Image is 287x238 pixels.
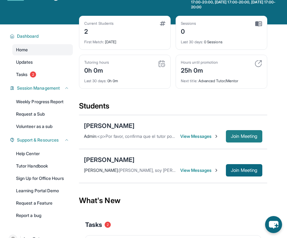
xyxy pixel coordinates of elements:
span: Join Meeting [231,134,257,138]
span: View Messages [180,167,219,173]
a: Volunteer as a sub [12,121,73,132]
div: [DATE] [84,36,165,45]
span: Session Management [17,85,60,91]
div: 2 [84,26,114,36]
img: card [160,21,165,26]
a: Request a Sub [12,108,73,120]
span: Join Meeting [231,168,257,172]
div: 0 Sessions [181,36,262,45]
div: Sessions [181,21,196,26]
a: Tutor Handbook [12,160,73,172]
span: Next title : [181,79,198,83]
img: card [158,60,165,67]
span: Tasks [85,220,102,229]
span: 2 [30,71,36,78]
img: card [255,21,262,27]
a: Weekly Progress Report [12,96,73,107]
button: Session Management [15,85,69,91]
button: Support & Resources [15,137,69,143]
span: 2 [105,222,111,228]
span: Home [16,47,28,53]
img: Chevron-Right [214,168,219,173]
img: card [255,60,262,67]
span: Admin : [84,134,97,139]
span: Last 30 days : [84,79,106,83]
a: Help Center [12,148,73,159]
span: Dashboard [17,33,39,39]
a: Home [12,44,73,55]
div: 25h 0m [181,65,218,75]
div: Hours until promotion [181,60,218,65]
a: Tasks2 [12,69,73,80]
a: Learning Portal Demo [12,185,73,196]
span: First Match : [84,40,104,44]
span: Last 30 days : [181,40,203,44]
button: Join Meeting [226,130,262,142]
div: Current Students [84,21,114,26]
button: Dashboard [15,33,69,39]
button: chat-button [265,216,282,233]
div: 0 [181,26,196,36]
a: Report a bug [12,210,73,221]
a: Updates [12,57,73,68]
a: Request a Feature [12,198,73,209]
a: Sign Up for Office Hours [12,173,73,184]
span: View Messages [180,133,219,139]
span: [PERSON_NAME] : [84,168,119,173]
div: 0h 0m [84,65,109,75]
div: 0h 0m [84,75,165,83]
span: Support & Resources [17,137,59,143]
img: Chevron-Right [214,134,219,139]
span: Tasks [16,71,27,78]
div: [PERSON_NAME] [84,155,135,164]
div: Advanced Tutor/Mentor [181,75,262,83]
div: Students [79,101,267,115]
div: What's New [79,187,267,214]
div: Tutoring hours [84,60,109,65]
span: Updates [16,59,33,65]
button: Join Meeting [226,164,262,176]
div: [PERSON_NAME] [84,121,135,130]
